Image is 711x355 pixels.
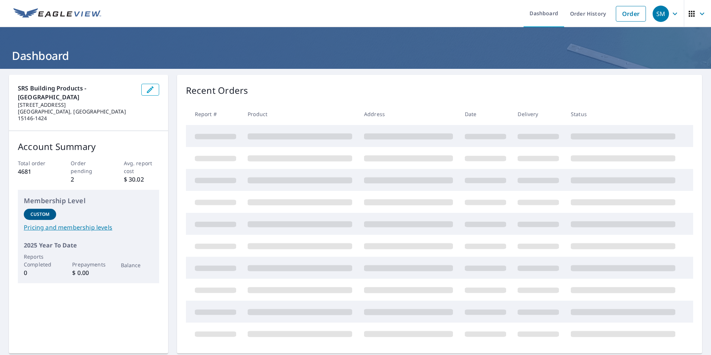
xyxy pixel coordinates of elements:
p: Membership Level [24,196,153,206]
th: Delivery [512,103,565,125]
img: EV Logo [13,8,101,19]
p: Custom [30,211,50,218]
p: 2 [71,175,106,184]
a: Pricing and membership levels [24,223,153,232]
p: SRS Building Products - [GEOGRAPHIC_DATA] [18,84,135,102]
p: [GEOGRAPHIC_DATA], [GEOGRAPHIC_DATA] 15146-1424 [18,108,135,122]
h1: Dashboard [9,48,702,63]
p: Total order [18,159,53,167]
p: [STREET_ADDRESS] [18,102,135,108]
p: Prepayments [72,260,104,268]
p: Avg. report cost [124,159,159,175]
div: SM [653,6,669,22]
th: Date [459,103,512,125]
th: Address [358,103,459,125]
p: Order pending [71,159,106,175]
p: 4681 [18,167,53,176]
a: Order [616,6,646,22]
th: Report # [186,103,242,125]
th: Status [565,103,681,125]
p: 0 [24,268,56,277]
p: $ 30.02 [124,175,159,184]
p: $ 0.00 [72,268,104,277]
p: Balance [121,261,153,269]
p: Account Summary [18,140,159,153]
p: 2025 Year To Date [24,241,153,250]
th: Product [242,103,358,125]
p: Recent Orders [186,84,248,97]
p: Reports Completed [24,253,56,268]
